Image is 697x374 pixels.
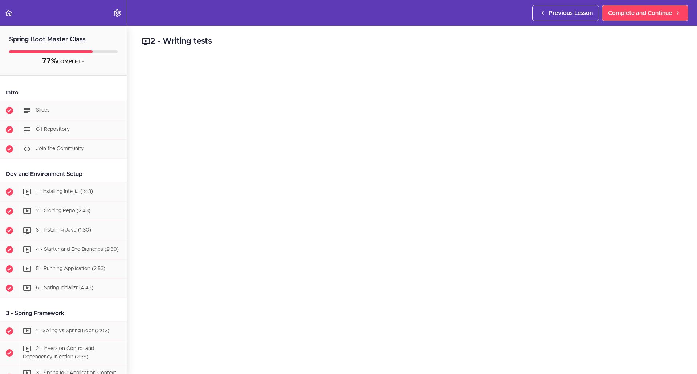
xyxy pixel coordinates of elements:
a: Previous Lesson [532,5,599,21]
span: Previous Lesson [549,9,593,17]
span: Join the Community [36,146,84,151]
span: 4 - Starter and End Branches (2:30) [36,247,119,252]
span: 1 - Installing IntelliJ (1:43) [36,189,93,194]
div: COMPLETE [9,57,118,66]
span: Git Repository [36,127,70,132]
svg: Back to course curriculum [4,9,13,17]
span: Complete and Continue [608,9,672,17]
iframe: Video Player [142,59,682,363]
span: Slides [36,108,50,113]
span: 77% [42,57,57,65]
span: 6 - Spring Initializr (4:43) [36,285,93,290]
a: Complete and Continue [602,5,688,21]
svg: Settings Menu [113,9,122,17]
h2: 2 - Writing tests [142,35,682,48]
span: 2 - Cloning Repo (2:43) [36,208,90,213]
span: 2 - Inversion Control and Dependency Injection (2:39) [23,346,94,359]
span: 3 - Installing Java (1:30) [36,228,91,233]
span: 1 - Spring vs Spring Boot (2:02) [36,328,109,333]
span: 5 - Running Application (2:53) [36,266,105,271]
